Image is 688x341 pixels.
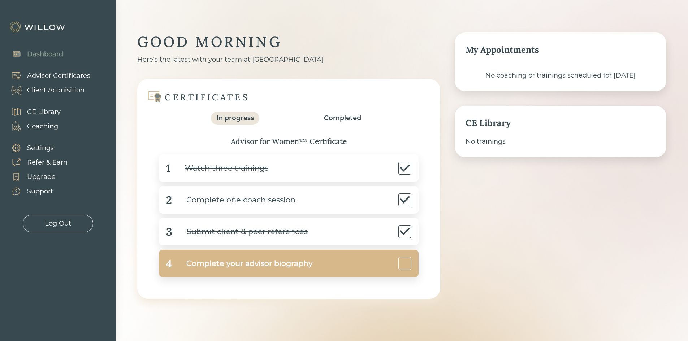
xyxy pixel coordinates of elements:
[27,49,63,59] div: Dashboard
[216,113,254,123] div: In progress
[4,155,68,170] a: Refer & Earn
[172,192,295,208] div: Complete one coach session
[27,122,58,131] div: Coaching
[27,187,53,196] div: Support
[45,219,71,228] div: Log Out
[27,107,61,117] div: CE Library
[166,160,170,176] div: 1
[4,105,61,119] a: CE Library
[172,224,308,240] div: Submit client & peer references
[4,170,68,184] a: Upgrade
[466,43,655,56] div: My Appointments
[166,192,172,208] div: 2
[172,255,312,272] div: Complete your advisor biography
[4,119,61,134] a: Coaching
[137,32,440,51] div: GOOD MORNING
[27,71,90,81] div: Advisor Certificates
[27,158,68,167] div: Refer & Earn
[324,113,361,123] div: Completed
[137,55,440,65] div: Here’s the latest with your team at [GEOGRAPHIC_DATA]
[27,172,56,182] div: Upgrade
[4,47,63,61] a: Dashboard
[27,86,85,95] div: Client Acquisition
[166,224,172,240] div: 3
[27,143,54,153] div: Settings
[9,21,67,33] img: Willow
[165,92,249,103] div: CERTIFICATES
[152,136,426,147] div: Advisor for Women™ Certificate
[4,141,68,155] a: Settings
[466,137,655,147] div: No trainings
[166,255,172,272] div: 4
[466,71,655,80] div: No coaching or trainings scheduled for [DATE]
[4,69,90,83] a: Advisor Certificates
[466,117,655,130] div: CE Library
[170,160,268,176] div: Watch three trainings
[4,83,90,97] a: Client Acquisition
